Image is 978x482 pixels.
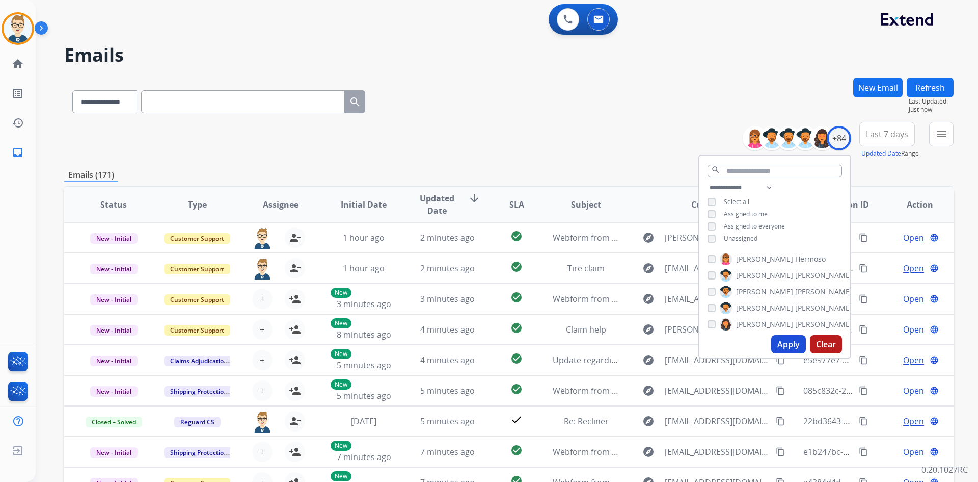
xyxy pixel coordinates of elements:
span: Update regarding your fulfillment method for Service Order: 7b2baf6d-bb8c-4219-b59f-e34ee087b363 [553,354,942,366]
span: 1 hour ago [343,232,385,243]
span: 3 minutes ago [337,298,391,310]
div: +84 [827,126,851,150]
span: 7 minutes ago [420,446,475,458]
span: 7 minutes ago [337,451,391,463]
span: Type [188,198,207,211]
span: Open [903,323,924,336]
span: 5 minutes ago [337,360,391,371]
span: 4 minutes ago [420,354,475,366]
span: [EMAIL_ADDRESS][DOMAIN_NAME] [665,293,770,305]
mat-icon: search [349,96,361,108]
span: Shipping Protection [164,386,234,397]
span: Assignee [263,198,298,211]
p: 0.20.1027RC [921,464,968,476]
span: [EMAIL_ADDRESS][DOMAIN_NAME] [665,262,770,274]
mat-icon: check_circle [510,261,523,273]
span: Closed – Solved [86,417,142,427]
span: Claims Adjudication [164,356,234,366]
mat-icon: language [930,386,939,395]
span: + [260,293,264,305]
mat-icon: language [930,264,939,273]
mat-icon: content_copy [776,417,785,426]
span: [EMAIL_ADDRESS][DOMAIN_NAME] [665,354,770,366]
button: Refresh [907,78,954,97]
span: 4 minutes ago [420,324,475,335]
mat-icon: person_remove [289,415,301,427]
span: 5 minutes ago [420,416,475,427]
mat-icon: content_copy [776,386,785,395]
span: New - Initial [90,325,138,336]
p: New [331,349,351,359]
mat-icon: check_circle [510,322,523,334]
mat-icon: content_copy [859,233,868,242]
span: + [260,323,264,336]
span: Webform from [EMAIL_ADDRESS][DOMAIN_NAME] on [DATE] [553,293,783,305]
mat-icon: check_circle [510,383,523,395]
mat-icon: history [12,117,24,129]
mat-icon: language [930,233,939,242]
span: Re: Recliner [564,416,609,427]
mat-icon: explore [642,262,655,274]
span: Webform from [EMAIL_ADDRESS][DOMAIN_NAME] on [DATE] [553,446,783,458]
img: agent-avatar [252,258,273,280]
span: Customer Support [164,294,230,305]
span: + [260,446,264,458]
p: Emails (171) [64,169,118,182]
mat-icon: explore [642,415,655,427]
mat-icon: explore [642,232,655,244]
span: [PERSON_NAME] [795,303,852,313]
p: New [331,318,351,328]
h2: Emails [64,45,954,65]
mat-icon: language [930,356,939,365]
span: [PERSON_NAME] [795,270,852,281]
img: agent-avatar [252,227,273,249]
img: agent-avatar [252,411,273,433]
span: Open [903,262,924,274]
span: Open [903,232,924,244]
mat-icon: language [930,447,939,456]
mat-icon: check_circle [510,352,523,365]
span: + [260,354,264,366]
span: Initial Date [341,198,387,211]
span: e1b247bc-122c-41f4-a758-5bb3c238ef48 [803,446,957,458]
mat-icon: menu [935,128,947,140]
span: Hermoso [795,254,826,264]
span: [PERSON_NAME][EMAIL_ADDRESS][DOMAIN_NAME] [665,323,770,336]
mat-icon: check_circle [510,230,523,242]
span: Customer Support [164,325,230,336]
span: Open [903,293,924,305]
span: Just now [909,106,954,114]
mat-icon: content_copy [776,447,785,456]
mat-icon: content_copy [859,447,868,456]
span: [EMAIL_ADDRESS][DOMAIN_NAME] [665,385,770,397]
p: New [331,471,351,481]
button: New Email [853,78,903,97]
span: Webform from [PERSON_NAME][EMAIL_ADDRESS][DOMAIN_NAME] on [DATE] [553,232,847,243]
span: Reguard CS [174,417,221,427]
span: Open [903,415,924,427]
button: Updated Date [861,149,901,158]
span: [PERSON_NAME][EMAIL_ADDRESS][DOMAIN_NAME] [665,232,770,244]
mat-icon: person_remove [289,262,301,274]
mat-icon: inbox [12,146,24,159]
mat-icon: person_add [289,446,301,458]
span: [DATE] [351,416,376,427]
mat-icon: content_copy [859,325,868,334]
mat-icon: content_copy [776,356,785,365]
span: Assigned to me [724,210,768,218]
mat-icon: language [930,294,939,303]
span: Open [903,446,924,458]
mat-icon: language [930,325,939,334]
mat-icon: person_remove [289,232,301,244]
button: Last 7 days [859,122,915,146]
mat-icon: content_copy [859,356,868,365]
mat-icon: content_copy [859,264,868,273]
mat-icon: explore [642,446,655,458]
button: Clear [810,335,842,353]
span: 3 minutes ago [420,293,475,305]
span: Updated Date [414,192,460,217]
img: avatar [4,14,32,43]
span: [PERSON_NAME] [736,303,793,313]
mat-icon: person_add [289,323,301,336]
span: 22bd3643-4cf9-42c7-94a5-79631146f833 [803,416,956,427]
